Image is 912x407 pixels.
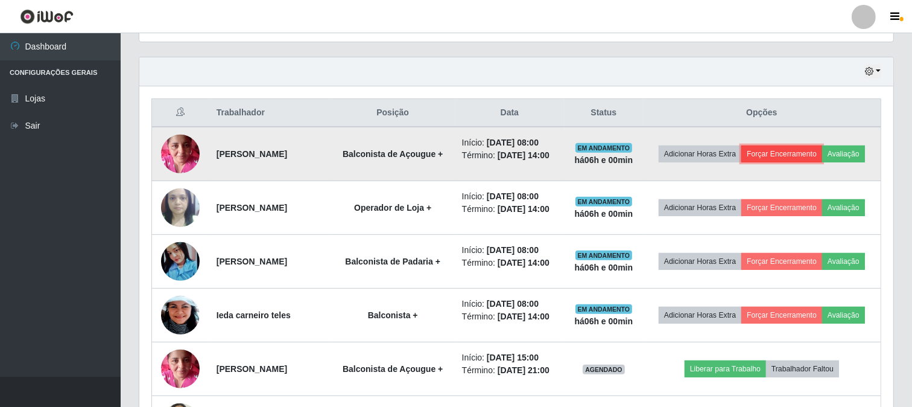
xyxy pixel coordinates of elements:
[487,245,539,255] time: [DATE] 08:00
[487,299,539,309] time: [DATE] 08:00
[217,203,287,213] strong: [PERSON_NAME]
[462,310,557,323] li: Término:
[575,304,633,314] span: EM ANDAMENTO
[659,307,741,324] button: Adicionar Horas Extra
[343,149,443,159] strong: Balconista de Açougue +
[354,203,431,213] strong: Operador de Loja +
[161,128,200,179] img: 1731929683743.jpeg
[20,9,74,24] img: CoreUI Logo
[575,316,633,326] strong: há 06 h e 00 min
[575,209,633,219] strong: há 06 h e 00 min
[343,364,443,374] strong: Balconista de Açougue +
[462,257,557,269] li: Término:
[462,149,557,162] li: Término:
[583,365,625,374] span: AGENDADO
[487,191,539,201] time: [DATE] 08:00
[217,310,291,320] strong: Ieda carneiro teles
[345,257,440,266] strong: Balconista de Padaria +
[659,146,741,162] button: Adicionar Horas Extra
[331,99,455,127] th: Posição
[643,99,881,127] th: Opções
[462,351,557,364] li: Início:
[217,364,287,374] strong: [PERSON_NAME]
[487,353,539,362] time: [DATE] 15:00
[217,149,287,159] strong: [PERSON_NAME]
[161,274,200,357] img: 1720894784053.jpeg
[659,253,741,270] button: Adicionar Horas Extra
[161,236,200,287] img: 1734919568838.jpeg
[498,312,549,321] time: [DATE] 14:00
[822,146,865,162] button: Avaliação
[462,244,557,257] li: Início:
[161,343,200,394] img: 1731929683743.jpeg
[498,204,549,214] time: [DATE] 14:00
[741,307,822,324] button: Forçar Encerramento
[741,253,822,270] button: Forçar Encerramento
[462,136,557,149] li: Início:
[575,197,633,207] span: EM ANDAMENTO
[455,99,565,127] th: Data
[217,257,287,266] strong: [PERSON_NAME]
[368,310,418,320] strong: Balconista +
[766,361,839,377] button: Trabalhador Faltou
[487,138,539,147] time: [DATE] 08:00
[462,203,557,216] li: Término:
[498,365,549,375] time: [DATE] 21:00
[575,251,633,260] span: EM ANDAMENTO
[498,150,549,160] time: [DATE] 14:00
[659,199,741,216] button: Adicionar Horas Extra
[575,155,633,165] strong: há 06 h e 00 min
[822,307,865,324] button: Avaliação
[462,190,557,203] li: Início:
[575,263,633,272] strong: há 06 h e 00 min
[741,199,822,216] button: Forçar Encerramento
[161,182,200,233] img: 1725023751160.jpeg
[565,99,643,127] th: Status
[498,258,549,268] time: [DATE] 14:00
[822,253,865,270] button: Avaliação
[462,364,557,377] li: Término:
[209,99,331,127] th: Trabalhador
[575,143,633,153] span: EM ANDAMENTO
[741,146,822,162] button: Forçar Encerramento
[822,199,865,216] button: Avaliação
[685,361,766,377] button: Liberar para Trabalho
[462,298,557,310] li: Início:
